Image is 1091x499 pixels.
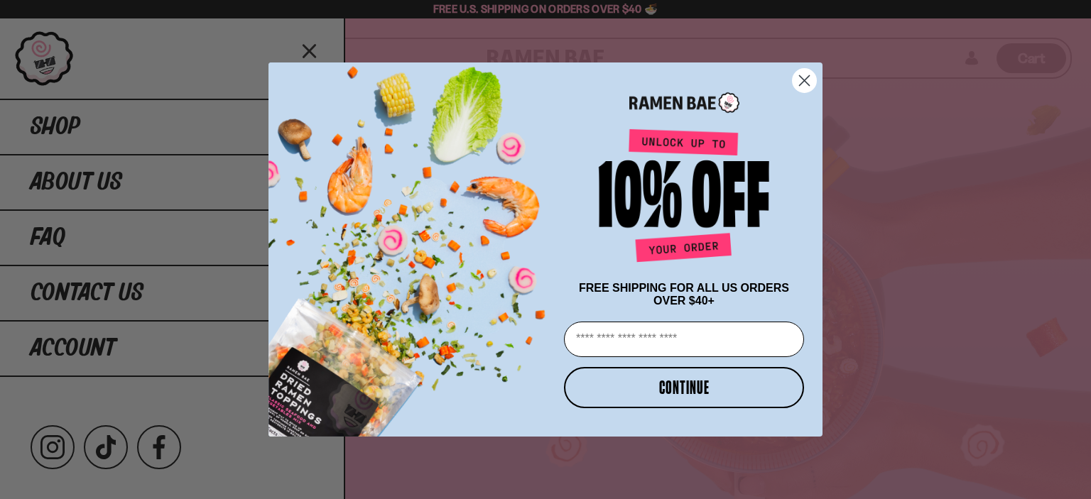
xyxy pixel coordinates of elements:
img: Ramen Bae Logo [629,91,739,114]
button: Close dialog [792,68,817,93]
button: CONTINUE [564,367,804,408]
span: FREE SHIPPING FOR ALL US ORDERS OVER $40+ [579,282,789,307]
img: ce7035ce-2e49-461c-ae4b-8ade7372f32c.png [268,50,558,437]
img: Unlock up to 10% off [595,128,773,268]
